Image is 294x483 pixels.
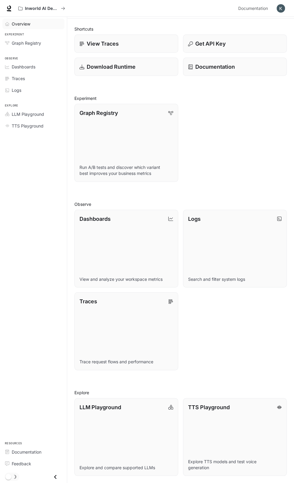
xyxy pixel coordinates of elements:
[79,359,173,365] p: Trace request flows and performance
[12,460,31,467] span: Feedback
[12,449,41,455] span: Documentation
[79,109,118,117] p: Graph Registry
[12,64,35,70] span: Dashboards
[79,403,121,411] p: LLM Playground
[74,34,178,53] a: View Traces
[79,465,173,471] p: Explore and compare supported LLMs
[12,111,44,117] span: LLM Playground
[25,6,58,11] p: Inworld AI Demos
[12,87,21,93] span: Logs
[188,459,282,471] p: Explore TTS models and test voice generation
[2,73,64,84] a: Traces
[2,61,64,72] a: Dashboards
[74,210,178,288] a: DashboardsView and analyze your workspace metrics
[2,447,64,457] a: Documentation
[79,297,97,305] p: Traces
[2,121,64,131] a: TTS Playground
[49,471,62,483] button: Close drawer
[188,215,201,223] p: Logs
[238,5,268,12] span: Documentation
[5,473,11,480] span: Dark mode toggle
[74,398,178,476] a: LLM PlaygroundExplore and compare supported LLMs
[87,63,136,71] p: Download Runtime
[74,58,178,76] a: Download Runtime
[2,19,64,29] a: Overview
[16,2,68,14] button: All workspaces
[183,58,287,76] a: Documentation
[188,403,230,411] p: TTS Playground
[275,2,287,14] button: User avatar
[2,85,64,95] a: Logs
[2,38,64,48] a: Graph Registry
[79,164,173,176] p: Run A/B tests and discover which variant best improves your business metrics
[74,292,178,370] a: TracesTrace request flows and performance
[188,276,282,282] p: Search and filter system logs
[195,63,235,71] p: Documentation
[277,4,285,13] img: User avatar
[236,2,272,14] a: Documentation
[79,215,111,223] p: Dashboards
[12,123,43,129] span: TTS Playground
[2,458,64,469] a: Feedback
[12,21,30,27] span: Overview
[12,40,41,46] span: Graph Registry
[12,75,25,82] span: Traces
[87,40,119,48] p: View Traces
[79,276,173,282] p: View and analyze your workspace metrics
[74,201,287,207] h2: Observe
[74,104,178,182] a: Graph RegistryRun A/B tests and discover which variant best improves your business metrics
[183,210,287,288] a: LogsSearch and filter system logs
[74,95,287,101] h2: Experiment
[183,34,287,53] button: Get API Key
[74,26,287,32] h2: Shortcuts
[74,389,287,396] h2: Explore
[2,109,64,119] a: LLM Playground
[195,40,226,48] p: Get API Key
[183,398,287,476] a: TTS PlaygroundExplore TTS models and test voice generation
